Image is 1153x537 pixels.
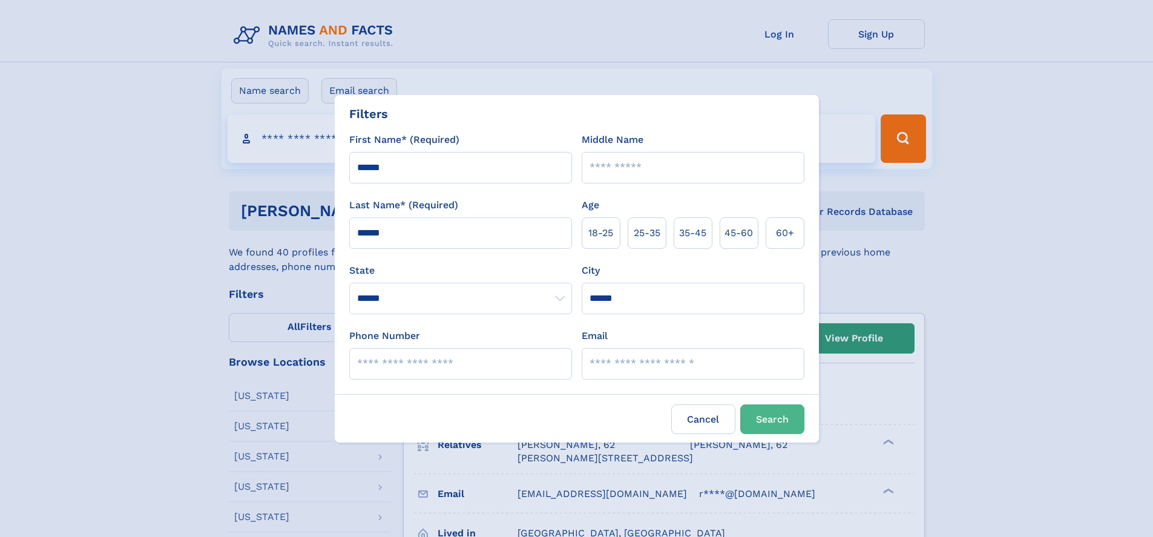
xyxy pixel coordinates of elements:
[349,105,388,123] div: Filters
[582,198,599,212] label: Age
[349,133,459,147] label: First Name* (Required)
[671,404,735,434] label: Cancel
[740,404,804,434] button: Search
[634,226,660,240] span: 25‑35
[724,226,753,240] span: 45‑60
[588,226,613,240] span: 18‑25
[776,226,794,240] span: 60+
[349,198,458,212] label: Last Name* (Required)
[582,263,600,278] label: City
[679,226,706,240] span: 35‑45
[582,329,608,343] label: Email
[349,263,572,278] label: State
[582,133,643,147] label: Middle Name
[349,329,420,343] label: Phone Number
